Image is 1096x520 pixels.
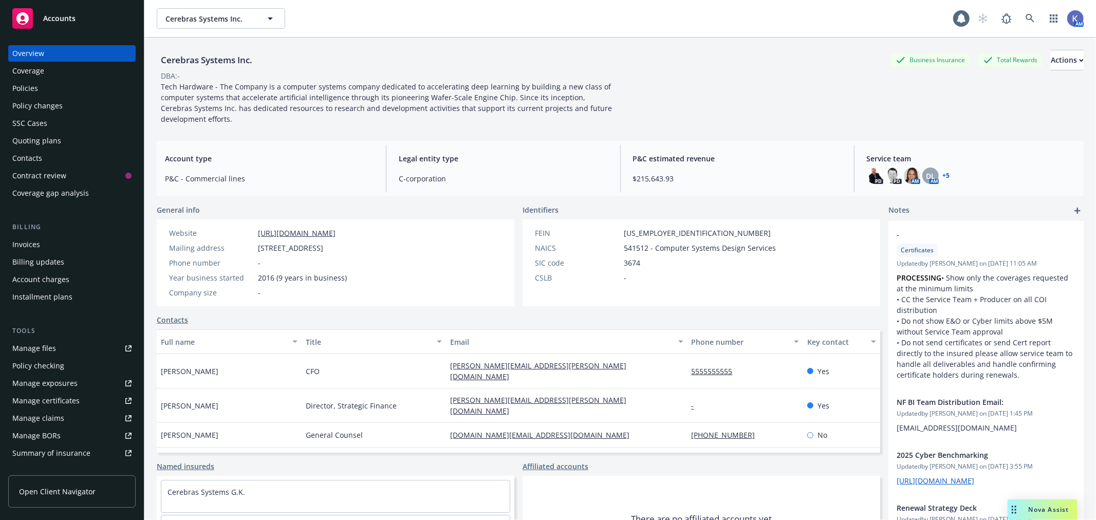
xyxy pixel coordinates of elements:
span: [EMAIL_ADDRESS][DOMAIN_NAME] [897,423,1017,433]
div: 2025 Cyber BenchmarkingUpdatedby [PERSON_NAME] on [DATE] 3:55 PM[URL][DOMAIN_NAME] [888,441,1084,494]
div: Actions [1051,50,1084,70]
span: 3674 [624,257,640,268]
span: 2016 (9 years in business) [258,272,347,283]
div: Phone number [169,257,254,268]
div: Title [306,337,431,347]
div: Manage claims [12,410,64,426]
span: $215,643.93 [633,173,842,184]
a: Policies [8,80,136,97]
a: Manage BORs [8,428,136,444]
div: Full name [161,337,286,347]
a: Contacts [8,150,136,166]
button: Phone number [688,329,803,354]
div: Summary of insurance [12,445,90,461]
div: Coverage [12,63,44,79]
span: Legal entity type [399,153,607,164]
div: Invoices [12,236,40,253]
div: Quoting plans [12,133,61,149]
span: Updated by [PERSON_NAME] on [DATE] 3:55 PM [897,462,1075,471]
div: Total Rewards [978,53,1043,66]
span: Service team [867,153,1075,164]
a: [URL][DOMAIN_NAME] [897,476,974,486]
span: P&C - Commercial lines [165,173,374,184]
span: - [897,229,1049,240]
div: Key contact [807,337,865,347]
div: Manage files [12,340,56,357]
button: Nova Assist [1008,499,1078,520]
a: [PERSON_NAME][EMAIL_ADDRESS][PERSON_NAME][DOMAIN_NAME] [450,395,626,416]
div: Manage exposures [12,375,78,392]
div: Cerebras Systems Inc. [157,53,256,67]
a: Installment plans [8,289,136,305]
span: 541512 - Computer Systems Design Services [624,243,776,253]
div: Contract review [12,168,66,184]
div: Account charges [12,271,69,288]
img: photo [867,168,883,184]
button: Email [446,329,687,354]
span: Notes [888,205,909,217]
span: 2025 Cyber Benchmarking [897,450,1049,460]
a: Contacts [157,314,188,325]
div: FEIN [535,228,620,238]
a: Account charges [8,271,136,288]
span: - [624,272,626,283]
span: Tech Hardware - The Company is a computer systems company dedicated to accelerating deep learning... [161,82,614,124]
span: Cerebras Systems Inc. [165,13,254,24]
a: add [1071,205,1084,217]
span: Updated by [PERSON_NAME] on [DATE] 1:45 PM [897,409,1075,418]
div: Billing updates [12,254,64,270]
a: Quoting plans [8,133,136,149]
a: Overview [8,45,136,62]
img: photo [1067,10,1084,27]
a: Start snowing [973,8,993,29]
span: Yes [818,366,829,377]
span: [PERSON_NAME] [161,400,218,411]
span: NF BI Team Distribution Email: [897,397,1049,407]
button: Title [302,329,447,354]
a: Invoices [8,236,136,253]
span: CFO [306,366,320,377]
a: Affiliated accounts [523,461,588,472]
div: CSLB [535,272,620,283]
a: [PERSON_NAME][EMAIL_ADDRESS][PERSON_NAME][DOMAIN_NAME] [450,361,626,381]
div: DBA: - [161,70,180,81]
div: -CertificatesUpdatedby [PERSON_NAME] on [DATE] 11:05 AMPROCESSING• Show only the coverages reques... [888,221,1084,388]
a: Policy changes [8,98,136,114]
div: Business Insurance [891,53,970,66]
button: Cerebras Systems Inc. [157,8,285,29]
span: C-corporation [399,173,607,184]
div: Policies [12,80,38,97]
span: Updated by [PERSON_NAME] on [DATE] 11:05 AM [897,259,1075,268]
span: Renewal Strategy Deck [897,503,1049,513]
div: Mailing address [169,243,254,253]
a: Coverage [8,63,136,79]
span: [STREET_ADDRESS] [258,243,323,253]
span: [US_EMPLOYER_IDENTIFICATION_NUMBER] [624,228,771,238]
a: [URL][DOMAIN_NAME] [258,228,336,238]
a: Coverage gap analysis [8,185,136,201]
a: Contract review [8,168,136,184]
div: Drag to move [1008,499,1020,520]
span: P&C estimated revenue [633,153,842,164]
a: Report a Bug [996,8,1017,29]
div: Tools [8,326,136,336]
div: Contacts [12,150,42,166]
span: [PERSON_NAME] [161,430,218,440]
div: Coverage gap analysis [12,185,89,201]
span: Account type [165,153,374,164]
span: General Counsel [306,430,363,440]
div: Company size [169,287,254,298]
a: Manage certificates [8,393,136,409]
span: Accounts [43,14,76,23]
a: Switch app [1044,8,1064,29]
a: [PHONE_NUMBER] [692,430,764,440]
div: NAICS [535,243,620,253]
span: Identifiers [523,205,559,215]
a: Cerebras Systems G.K. [168,487,245,497]
div: Manage BORs [12,428,61,444]
p: • Show only the coverages requested at the minimum limits • CC the Service Team + Producer on all... [897,272,1075,380]
a: Summary of insurance [8,445,136,461]
div: Policy checking [12,358,64,374]
a: [DOMAIN_NAME][EMAIL_ADDRESS][DOMAIN_NAME] [450,430,638,440]
img: photo [904,168,920,184]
